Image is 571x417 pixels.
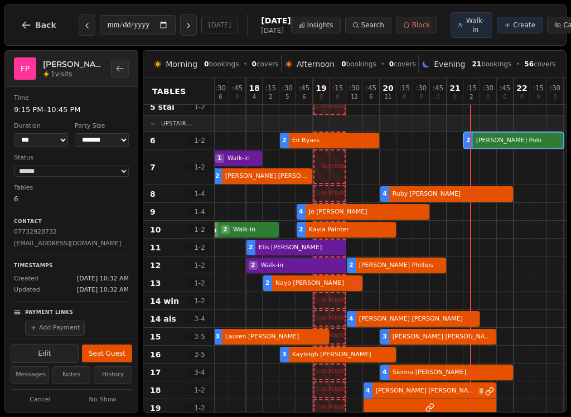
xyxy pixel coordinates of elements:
span: 1 - 2 [186,404,213,413]
p: Timestamps [14,262,129,270]
svg: Allergens: Gluten [354,280,360,287]
span: : 30 [282,85,293,91]
span: 2 [221,225,230,235]
span: Upstair... [161,119,192,128]
span: 5 [285,94,289,100]
p: 07732928732 [14,227,129,237]
button: Block [396,17,437,33]
dt: Tables [14,183,129,193]
button: History [94,366,132,384]
span: 1 - 2 [186,103,213,111]
span: : 45 [366,85,376,91]
span: 2 [215,172,220,181]
span: : 15 [399,85,410,91]
span: Walk-in [231,225,277,235]
span: 10 [150,224,161,235]
span: [PERSON_NAME] [PERSON_NAME] [223,172,310,181]
span: 18 [150,385,161,396]
p: Payment Links [25,309,73,317]
h2: [PERSON_NAME] Polo [43,59,104,70]
span: 3 [383,332,387,342]
span: 14 win [150,295,179,307]
span: 2 [249,243,253,253]
span: 3 - 5 [186,332,213,341]
span: 12 [150,260,161,271]
span: 19 [316,84,326,92]
span: : 30 [215,85,226,91]
button: Search [345,17,391,33]
span: Lauren [PERSON_NAME] [223,332,327,342]
span: Ed Byass [290,136,377,146]
span: : 30 [550,85,560,91]
span: 11 [150,242,161,253]
span: 6 [219,94,222,100]
span: covers [524,60,555,69]
p: Contact [14,218,129,226]
span: 3 - 4 [186,314,213,323]
span: bookings [341,60,376,69]
span: [PERSON_NAME] [PERSON_NAME] [357,314,477,324]
span: 7 [150,162,156,173]
span: Sienna [PERSON_NAME] [390,368,511,377]
span: Kayleigh [PERSON_NAME] [290,350,394,360]
span: 4 [383,368,387,377]
span: 8 [150,188,156,200]
span: 20 [383,84,393,92]
span: Afternoon [297,59,335,70]
span: covers [389,60,416,69]
span: 2 [349,261,354,270]
span: [PERSON_NAME] Polo [474,136,561,146]
span: [DATE] [261,26,291,35]
span: 15 [150,331,161,342]
span: 0 [520,94,524,100]
span: Nayo [PERSON_NAME] [273,279,352,288]
span: 0 [453,94,457,100]
span: 1 - 2 [186,163,213,172]
span: 1 visits [51,70,72,79]
span: 1 - 2 [186,136,213,145]
span: Walk-in [225,154,260,163]
dt: Status [14,153,129,163]
span: 0 [503,94,506,100]
button: Previous day [79,14,95,36]
button: Cancel [11,393,70,407]
dt: Party Size [75,122,129,131]
span: 17 [150,367,161,378]
span: 18 [249,84,259,92]
div: FP [14,57,36,80]
span: covers [252,60,279,69]
span: 14 ais [150,313,176,324]
span: 1 - 2 [186,243,213,252]
span: 11 [385,94,392,100]
button: Messages [11,366,49,384]
span: Morning [166,59,197,70]
button: Notes [52,366,91,384]
span: 3 [282,350,287,360]
span: Back [35,21,56,29]
span: Ruby [PERSON_NAME] [390,190,511,199]
span: 21 [472,60,481,68]
span: [PERSON_NAME] [PERSON_NAME] [374,386,478,396]
span: 0 [252,60,257,68]
button: Create [497,17,543,33]
span: Tables [152,86,186,97]
span: • [243,60,247,69]
span: Walk-in [466,16,485,34]
button: Seat Guest [82,345,132,362]
span: 0 [419,94,423,100]
span: 1 - 2 [186,386,213,395]
span: 6 [302,94,306,100]
span: : 15 [332,85,343,91]
span: 3 [215,332,220,342]
span: 1 [215,154,224,163]
span: 0 [403,94,406,100]
span: : 30 [416,85,427,91]
dd: 6 [14,194,129,204]
button: Back to bookings list [111,60,129,77]
span: • [381,60,385,69]
span: Created [14,274,38,284]
dt: Time [14,94,129,103]
span: 2 [470,94,473,100]
span: 3 - 4 [186,368,213,377]
span: 0 [204,60,209,68]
